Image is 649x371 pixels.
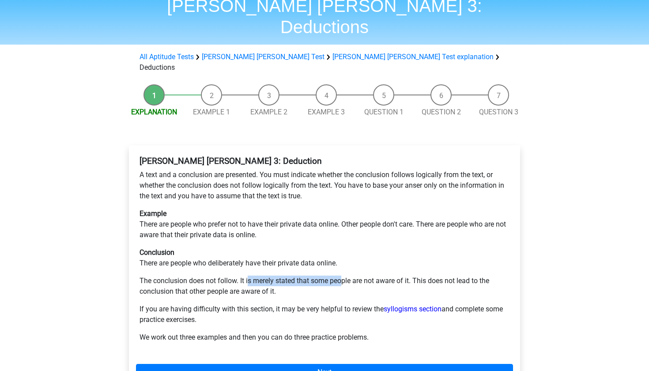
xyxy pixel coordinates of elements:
[140,208,509,240] p: There are people who prefer not to have their private data online. Other people don't care. There...
[140,304,509,325] p: If you are having difficulty with this section, it may be very helpful to review the and complete...
[384,305,441,313] a: syllogisms section
[364,108,404,116] a: Question 1
[202,53,324,61] a: [PERSON_NAME] [PERSON_NAME] Test
[140,53,194,61] a: All Aptitude Tests
[250,108,287,116] a: Example 2
[422,108,461,116] a: Question 2
[308,108,345,116] a: Example 3
[140,248,174,257] b: Conclusion
[140,332,509,343] p: We work out three examples and then you can do three practice problems.
[140,156,322,166] b: [PERSON_NAME] [PERSON_NAME] 3: Deduction
[140,209,166,218] b: Example
[479,108,518,116] a: Question 3
[193,108,230,116] a: Example 1
[140,170,509,201] p: A text and a conclusion are presented. You must indicate whether the conclusion follows logically...
[136,52,513,73] div: Deductions
[140,276,509,297] p: The conclusion does not follow. It is merely stated that some people are not aware of it. This do...
[140,247,509,269] p: There are people who deliberately have their private data online.
[332,53,494,61] a: [PERSON_NAME] [PERSON_NAME] Test explanation
[131,108,177,116] a: Explanation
